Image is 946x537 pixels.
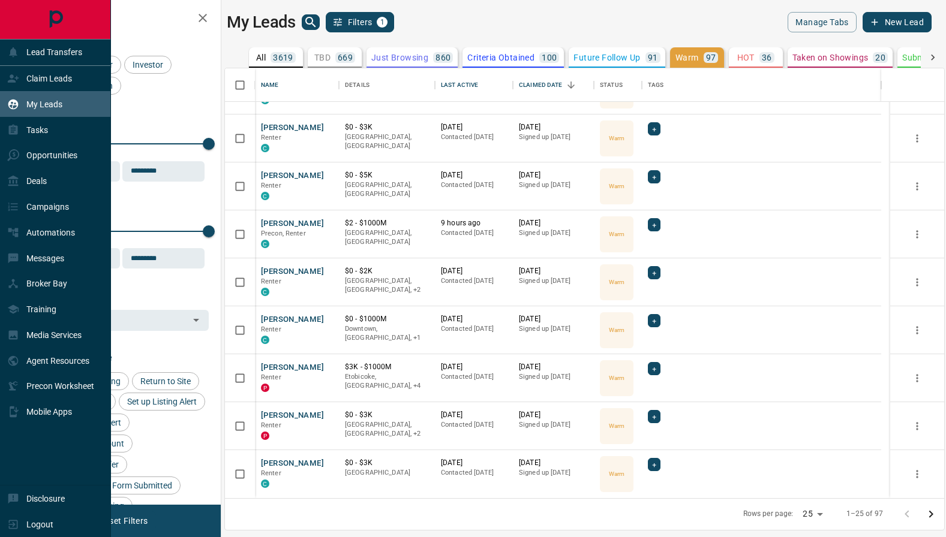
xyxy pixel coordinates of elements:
[345,324,429,343] p: Toronto
[441,180,507,190] p: Contacted [DATE]
[261,373,281,381] span: Renter
[908,177,926,195] button: more
[573,53,640,62] p: Future Follow Up
[908,273,926,291] button: more
[652,363,656,375] span: +
[706,53,716,62] p: 97
[519,180,588,190] p: Signed up [DATE]
[441,276,507,286] p: Contacted [DATE]
[513,68,594,102] div: Claimed Date
[261,230,306,237] span: Precon, Renter
[609,325,624,334] p: Warm
[542,53,557,62] p: 100
[652,315,656,327] span: +
[737,53,755,62] p: HOT
[261,192,269,200] div: condos.ca
[227,13,296,32] h1: My Leads
[762,53,772,62] p: 36
[273,53,293,62] p: 3619
[261,288,269,296] div: condos.ca
[908,129,926,147] button: more
[675,53,699,62] p: Warm
[314,53,331,62] p: TBD
[519,372,588,382] p: Signed up [DATE]
[648,218,660,231] div: +
[908,225,926,243] button: more
[519,266,588,276] p: [DATE]
[345,410,429,420] p: $0 - $3K
[788,12,856,32] button: Manage Tabs
[652,219,656,231] span: +
[339,68,435,102] div: Details
[652,123,656,135] span: +
[648,266,660,279] div: +
[563,77,579,93] button: Sort
[648,122,660,135] div: +
[648,458,660,471] div: +
[261,240,269,248] div: condos.ca
[261,68,279,102] div: Name
[519,170,588,180] p: [DATE]
[261,336,269,344] div: condos.ca
[519,228,588,238] p: Signed up [DATE]
[519,468,588,478] p: Signed up [DATE]
[435,68,513,102] div: Last Active
[436,53,451,62] p: 860
[261,182,281,189] span: Renter
[908,417,926,435] button: more
[261,277,281,285] span: Renter
[792,53,869,62] p: Taken on Showings
[609,134,624,143] p: Warm
[441,314,507,324] p: [DATE]
[441,372,507,382] p: Contacted [DATE]
[600,68,623,102] div: Status
[648,410,660,423] div: +
[255,68,339,102] div: Name
[441,468,507,478] p: Contacted [DATE]
[345,314,429,324] p: $0 - $1000M
[345,170,429,180] p: $0 - $5K
[519,410,588,420] p: [DATE]
[261,314,324,325] button: [PERSON_NAME]
[345,228,429,247] p: [GEOGRAPHIC_DATA], [GEOGRAPHIC_DATA]
[128,60,167,70] span: Investor
[652,267,656,279] span: +
[132,372,199,390] div: Return to Site
[609,182,624,191] p: Warm
[261,325,281,333] span: Renter
[594,68,642,102] div: Status
[441,362,507,372] p: [DATE]
[345,468,429,478] p: [GEOGRAPHIC_DATA]
[609,421,624,430] p: Warm
[609,230,624,239] p: Warm
[345,276,429,295] p: West End, Toronto
[441,420,507,430] p: Contacted [DATE]
[345,372,429,391] p: North York, Scarborough, West End, Toronto
[345,68,370,102] div: Details
[441,170,507,180] p: [DATE]
[467,53,534,62] p: Criteria Obtained
[652,458,656,470] span: +
[345,458,429,468] p: $0 - $3K
[908,465,926,483] button: more
[261,362,324,373] button: [PERSON_NAME]
[519,122,588,132] p: [DATE]
[846,509,883,519] p: 1–25 of 97
[91,511,155,531] button: Reset Filters
[261,410,324,421] button: [PERSON_NAME]
[261,134,281,141] span: Renter
[441,324,507,334] p: Contacted [DATE]
[345,420,429,439] p: East End, Toronto
[519,314,588,324] p: [DATE]
[519,218,588,228] p: [DATE]
[441,132,507,142] p: Contacted [DATE]
[648,68,664,102] div: Tags
[188,312,205,328] button: Open
[261,144,269,152] div: condos.ca
[441,218,507,228] p: 9 hours ago
[648,53,658,62] p: 91
[261,122,324,134] button: [PERSON_NAME]
[648,362,660,375] div: +
[378,18,386,26] span: 1
[519,362,588,372] p: [DATE]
